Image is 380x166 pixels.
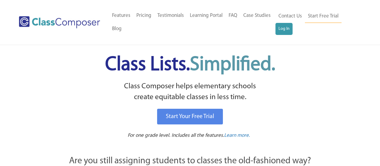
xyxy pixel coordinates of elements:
[224,132,250,139] a: Learn more.
[154,9,187,22] a: Testimonials
[109,22,125,36] a: Blog
[275,10,357,35] nav: Header Menu
[240,9,274,22] a: Case Studies
[128,133,224,138] span: For one grade level. Includes all the features.
[133,9,154,22] a: Pricing
[224,133,250,138] span: Learn more.
[109,9,133,22] a: Features
[275,23,293,35] a: Log In
[187,9,226,22] a: Learning Portal
[19,16,100,28] img: Class Composer
[109,9,275,36] nav: Header Menu
[157,109,223,124] a: Start Your Free Trial
[305,10,342,23] a: Start Free Trial
[226,9,240,22] a: FAQ
[275,10,305,23] a: Contact Us
[105,55,275,75] span: Class Lists.
[190,55,275,75] span: Simplified.
[166,114,214,120] span: Start Your Free Trial
[36,81,344,103] p: Class Composer helps elementary schools create equitable classes in less time.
